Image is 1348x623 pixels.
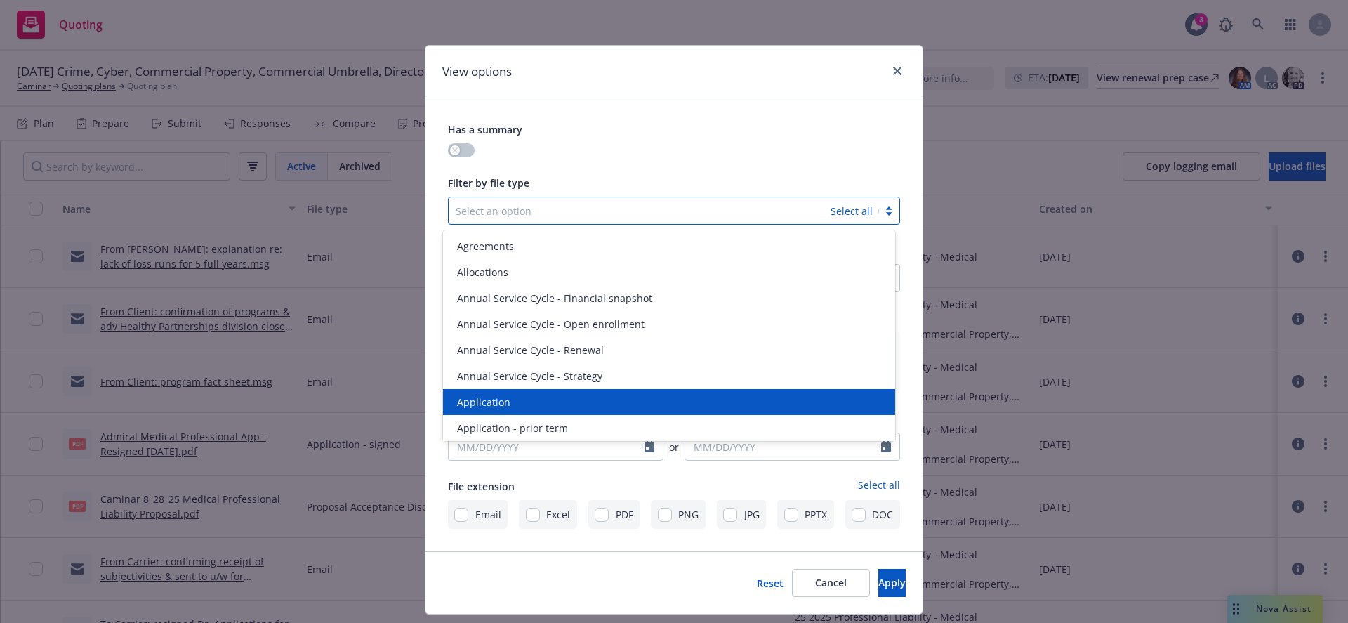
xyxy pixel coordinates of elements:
span: PDF [616,507,633,522]
span: Has a summary [448,123,522,136]
span: Annual Service Cycle - Strategy [457,369,602,383]
a: close [889,63,906,79]
span: Cancel [815,576,847,589]
span: or [669,440,679,454]
span: Annual Service Cycle - Renewal [457,343,604,358]
span: Application - prior term [457,421,568,435]
span: Excel [546,507,570,522]
span: DOC [872,507,893,522]
button: Apply [878,569,906,597]
a: Select all [831,204,873,218]
h1: View options [442,63,512,81]
span: Filter by file type [448,176,529,190]
span: Application [457,395,510,409]
span: Email [475,507,501,522]
input: MM/DD/YYYY [685,433,900,461]
span: Allocations [457,265,508,280]
span: PNG [678,507,699,522]
span: Apply [878,576,906,589]
button: Cancel [792,569,870,597]
span: File extension [448,480,515,493]
a: Select all [858,478,900,494]
span: Annual Service Cycle - Financial snapshot [457,291,652,306]
a: Reset [757,576,784,591]
span: JPG [744,507,760,522]
span: PPTX [805,507,827,522]
span: Annual Service Cycle - Open enrollment [457,317,645,332]
span: Agreements [457,239,514,254]
input: MM/DD/YYYY [448,433,663,461]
